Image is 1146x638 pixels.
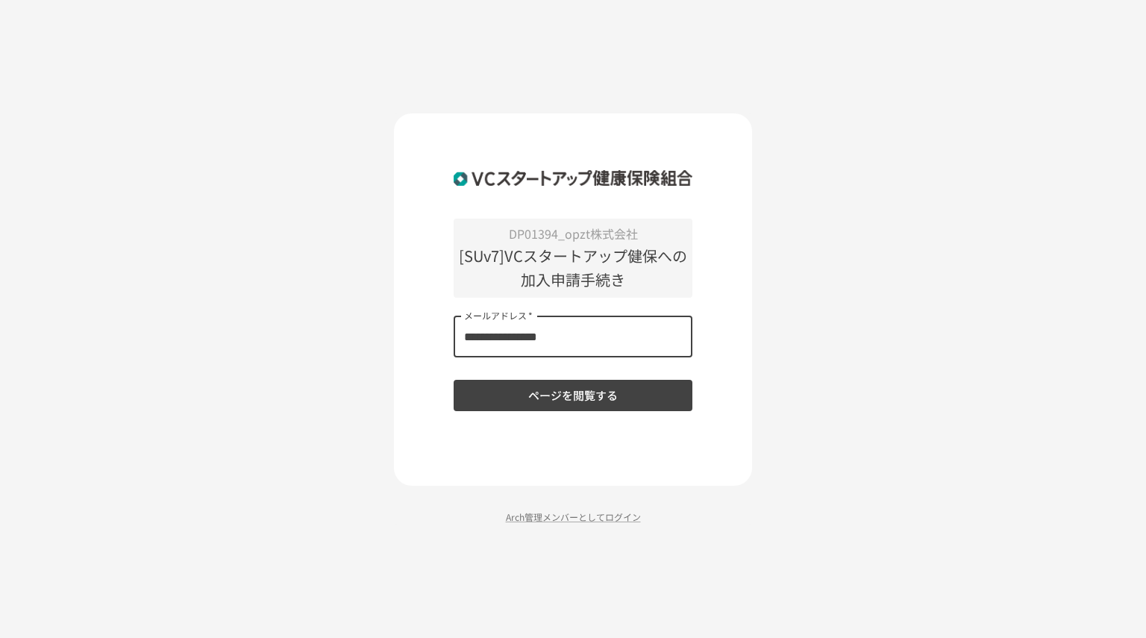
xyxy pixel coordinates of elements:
label: メールアドレス [464,309,533,322]
button: ページを閲覧する [454,380,692,411]
p: [SUv7]VCスタートアップ健保への加入申請手続き [454,244,692,292]
p: DP01394_opzt株式会社 [454,225,692,244]
p: Arch管理メンバーとしてログイン [394,510,752,524]
img: ZDfHsVrhrXUoWEWGWYf8C4Fv4dEjYTEDCNvmL73B7ox [454,158,692,197]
